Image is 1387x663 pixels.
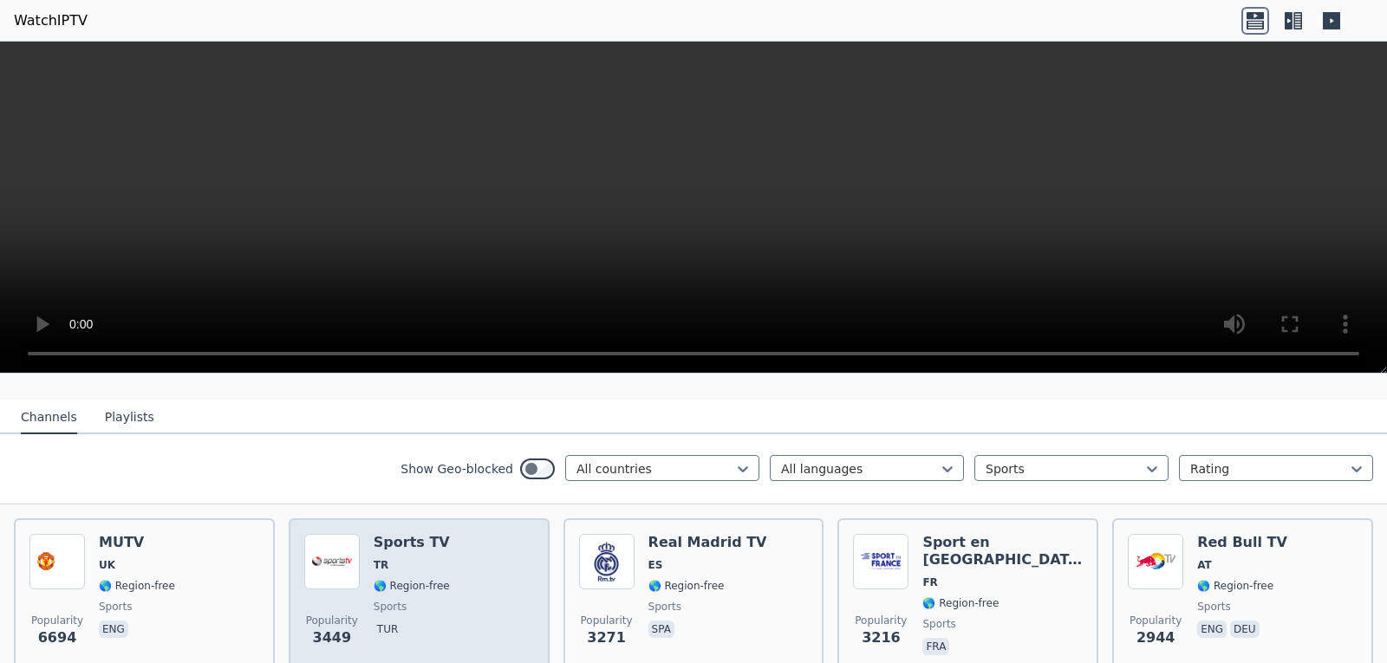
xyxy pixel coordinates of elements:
span: sports [1197,600,1230,614]
p: spa [648,621,674,638]
h6: Sport en [GEOGRAPHIC_DATA] [922,534,1083,569]
span: TR [374,558,388,572]
span: 🌎 Region-free [1197,579,1273,593]
span: 3271 [587,627,626,648]
h6: Red Bull TV [1197,534,1287,551]
h6: MUTV [99,534,175,551]
span: Popularity [581,614,633,627]
span: Popularity [855,614,907,627]
span: AT [1197,558,1212,572]
img: Sports TV [304,534,360,589]
img: Sport en France [853,534,908,589]
span: Popularity [306,614,358,627]
span: 6694 [38,627,77,648]
span: 🌎 Region-free [922,596,999,610]
p: eng [1197,621,1227,638]
span: sports [922,617,955,631]
span: sports [648,600,681,614]
span: UK [99,558,115,572]
p: tur [374,621,401,638]
span: 🌎 Region-free [374,579,450,593]
h6: Sports TV [374,534,450,551]
button: Playlists [105,401,154,434]
img: Red Bull TV [1128,534,1183,589]
img: MUTV [29,534,85,589]
span: ES [648,558,663,572]
label: Show Geo-blocked [400,460,513,478]
span: sports [374,600,407,614]
span: FR [922,575,937,589]
span: Popularity [1130,614,1182,627]
h6: Real Madrid TV [648,534,767,551]
span: 🌎 Region-free [99,579,175,593]
button: Channels [21,401,77,434]
span: 3216 [862,627,901,648]
p: deu [1230,621,1260,638]
p: fra [922,638,949,655]
span: sports [99,600,132,614]
span: Popularity [31,614,83,627]
img: Real Madrid TV [579,534,635,589]
a: WatchIPTV [14,10,88,31]
span: 🌎 Region-free [648,579,725,593]
span: 3449 [313,627,352,648]
span: 2944 [1136,627,1175,648]
p: eng [99,621,128,638]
